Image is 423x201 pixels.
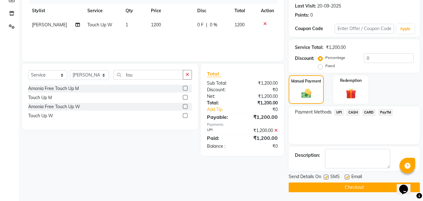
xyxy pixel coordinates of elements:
[295,12,309,19] div: Points:
[397,176,417,195] iframe: chat widget
[289,173,321,181] span: Send Details On
[362,109,376,116] span: CARD
[325,63,335,69] label: Fixed
[235,22,245,28] span: 1200
[242,100,282,106] div: ₹1,200.00
[202,113,242,121] div: Payable:
[295,25,334,32] div: Coupon Code
[28,103,80,110] div: Amonia Free Touch Up W
[126,22,128,28] span: 1
[207,71,221,77] span: Total
[122,4,147,18] th: Qty
[231,4,257,18] th: Total
[242,93,282,100] div: ₹1,200.00
[87,22,112,28] span: Touch Up W
[28,94,52,101] div: Touch Up M
[206,22,207,28] span: |
[343,87,359,100] img: _gift.svg
[335,24,394,34] input: Enter Offer / Coupon Code
[242,80,282,87] div: ₹1,200.00
[114,70,183,80] input: Search or Scan
[242,87,282,93] div: ₹0
[202,100,242,106] div: Total:
[202,127,242,134] div: UPI
[210,22,217,28] span: 0 %
[193,4,231,18] th: Disc
[147,4,193,18] th: Price
[310,12,313,19] div: 0
[32,22,67,28] span: [PERSON_NAME]
[334,109,344,116] span: UPI
[295,152,320,159] div: Description:
[207,122,278,127] div: Payments
[351,173,362,181] span: Email
[202,80,242,87] div: Sub Total:
[249,106,283,113] div: ₹0
[295,44,323,51] div: Service Total:
[202,87,242,93] div: Discount:
[151,22,161,28] span: 1200
[28,113,53,119] div: Touch Up W
[326,44,346,51] div: ₹1,200.00
[84,4,122,18] th: Service
[378,109,393,116] span: PayTM
[202,143,242,150] div: Balance :
[197,22,204,28] span: 0 F
[291,78,321,84] label: Manual Payment
[242,143,282,150] div: ₹0
[340,78,362,83] label: Redemption
[202,93,242,100] div: Net:
[28,85,79,92] div: Amonia Free Touch Up M
[346,109,360,116] span: CASH
[28,4,84,18] th: Stylist
[295,3,316,9] div: Last Visit:
[295,55,314,62] div: Discount:
[295,109,332,115] span: Payment Methods
[396,24,414,34] button: Apply
[298,88,314,99] img: _cash.svg
[325,55,345,61] label: Percentage
[242,113,282,121] div: ₹1,200.00
[317,3,341,9] div: 20-09-2025
[257,4,278,18] th: Action
[242,127,282,134] div: ₹1,200.00
[202,106,249,113] a: Add Tip
[242,134,282,142] div: ₹1,200.00
[330,173,340,181] span: SMS
[202,134,242,142] div: Paid:
[289,182,420,192] button: Checkout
